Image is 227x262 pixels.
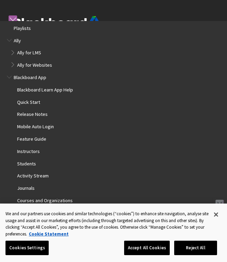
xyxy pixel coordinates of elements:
span: Ally for Websites [17,60,52,68]
span: Feature Guide [17,134,46,142]
button: Cookies Settings [5,241,49,255]
span: Release Notes [17,110,48,118]
span: Activity Stream [17,171,49,179]
span: Journals [17,183,35,191]
nav: Book outline for Playlists [7,23,220,33]
span: Courses and Organizations [17,196,73,204]
span: Mobile Auto Login [17,122,54,130]
span: Students [17,159,36,167]
button: Reject All [174,241,217,255]
span: Ally [14,36,21,44]
a: More information about your privacy, opens in a new tab [29,231,69,237]
span: Instructors [17,146,40,154]
button: Close [208,207,224,222]
img: Blackboard by Anthology [14,16,99,36]
span: Blackboard Learn App Help [17,85,73,93]
div: We and our partners use cookies and similar technologies (“cookies”) to enhance site navigation, ... [5,210,210,237]
nav: Book outline for Anthology Ally Help [7,36,220,70]
button: Accept All Cookies [124,241,170,255]
span: Blackboard App [14,73,46,80]
span: Playlists [14,23,31,31]
span: Quick Start [17,97,40,105]
span: Ally for LMS [17,48,41,56]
